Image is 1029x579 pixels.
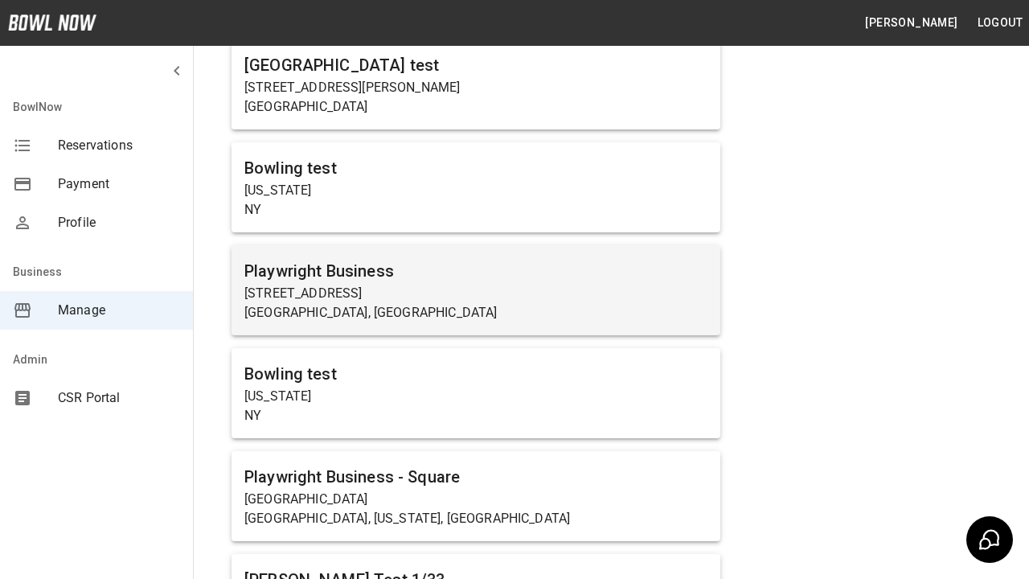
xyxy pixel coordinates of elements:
h6: [GEOGRAPHIC_DATA] test [244,52,707,78]
p: [GEOGRAPHIC_DATA] [244,97,707,117]
p: NY [244,406,707,425]
p: [STREET_ADDRESS][PERSON_NAME] [244,78,707,97]
h6: Playwright Business - Square [244,464,707,490]
img: logo [8,14,96,31]
p: [US_STATE] [244,181,707,200]
span: Profile [58,213,180,232]
p: [GEOGRAPHIC_DATA], [GEOGRAPHIC_DATA] [244,303,707,322]
p: NY [244,200,707,220]
span: CSR Portal [58,388,180,408]
span: Payment [58,175,180,194]
p: [US_STATE] [244,387,707,406]
button: [PERSON_NAME] [859,8,964,38]
p: [GEOGRAPHIC_DATA] [244,490,707,509]
p: [GEOGRAPHIC_DATA], [US_STATE], [GEOGRAPHIC_DATA] [244,509,707,528]
button: Logout [971,8,1029,38]
h6: Bowling test [244,361,707,387]
h6: Playwright Business [244,258,707,284]
span: Manage [58,301,180,320]
p: [STREET_ADDRESS] [244,284,707,303]
span: Reservations [58,136,180,155]
h6: Bowling test [244,155,707,181]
